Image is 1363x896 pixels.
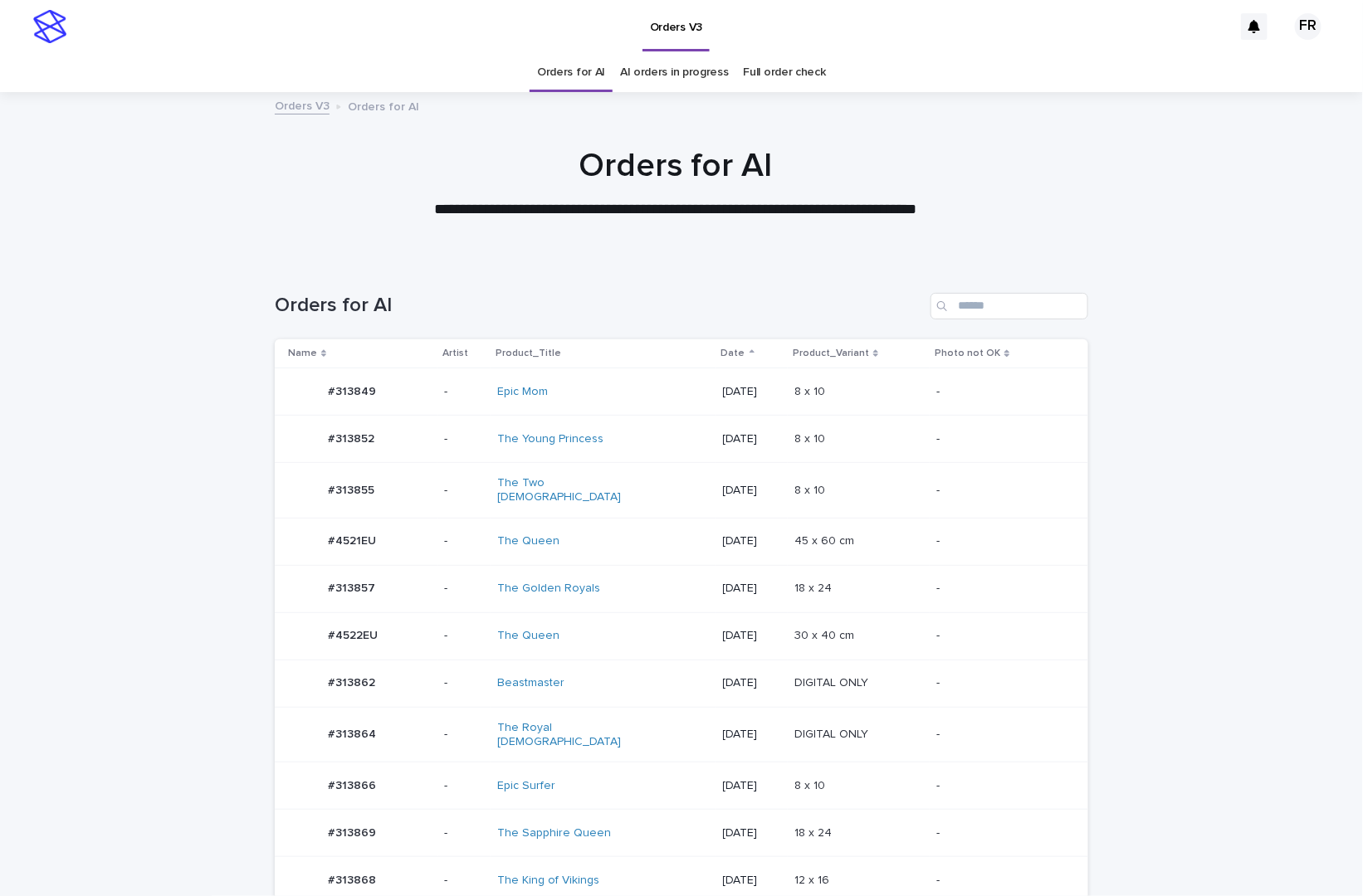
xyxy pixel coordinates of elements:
[269,146,1082,186] h1: Orders for AI
[931,293,1088,319] input: Search
[723,728,781,742] p: [DATE]
[328,870,379,888] p: #313868
[936,874,1062,888] p: -
[497,721,636,749] a: The Royal [DEMOGRAPHIC_DATA]
[793,344,869,363] p: Product_Variant
[936,534,1062,548] p: -
[537,53,605,92] a: Orders for AI
[328,626,381,643] p: #4522EU
[275,810,1088,857] tr: #313869#313869 -The Sapphire Queen [DATE]18 x 2418 x 24 -
[444,728,484,742] p: -
[935,344,1000,363] p: Photo not OK
[497,432,603,446] a: The Young Princess
[794,382,828,399] p: 8 x 10
[497,874,599,888] a: The King of Vikings
[721,344,745,363] p: Date
[744,53,826,92] a: Full order check
[723,534,781,548] p: [DATE]
[275,368,1088,416] tr: #313849#313849 -Epic Mom [DATE]8 x 108 x 10 -
[936,779,1062,793] p: -
[794,724,872,742] p: DIGITAL ONLY
[328,578,379,596] p: #313857
[328,531,379,548] p: #4521EU
[275,416,1088,463] tr: #313852#313852 -The Young Princess [DATE]8 x 108 x 10 -
[275,518,1088,565] tr: #4521EU#4521EU -The Queen [DATE]45 x 60 cm45 x 60 cm -
[496,344,561,363] p: Product_Title
[723,826,781,840] p: [DATE]
[497,534,559,548] a: The Queen
[288,344,317,363] p: Name
[936,728,1062,742] p: -
[723,582,781,596] p: [DATE]
[936,676,1062,690] p: -
[444,582,484,596] p: -
[794,578,835,596] p: 18 x 24
[444,484,484,498] p: -
[936,432,1062,446] p: -
[936,826,1062,840] p: -
[444,676,484,690] p: -
[794,531,857,548] p: 45 x 60 cm
[794,429,828,446] p: 8 x 10
[444,432,484,446] p: -
[275,660,1088,707] tr: #313862#313862 -Beastmaster [DATE]DIGITAL ONLYDIGITAL ONLY -
[275,565,1088,612] tr: #313857#313857 -The Golden Royals [DATE]18 x 2418 x 24 -
[794,870,833,888] p: 12 x 16
[936,582,1062,596] p: -
[275,95,330,114] a: Orders V3
[444,385,484,399] p: -
[275,294,924,318] h1: Orders for AI
[328,480,378,498] p: #313855
[328,673,379,690] p: #313862
[444,779,484,793] p: -
[497,826,611,840] a: The Sapphire Queen
[723,629,781,643] p: [DATE]
[620,53,729,92] a: AI orders in progress
[33,10,66,43] img: stacker-logo-s-only.png
[444,874,484,888] p: -
[275,762,1088,810] tr: #313866#313866 -Epic Surfer [DATE]8 x 108 x 10 -
[723,484,781,498] p: [DATE]
[497,476,636,504] a: The Two [DEMOGRAPHIC_DATA]
[497,779,555,793] a: Epic Surfer
[328,823,379,840] p: #313869
[936,385,1062,399] p: -
[328,382,379,399] p: #313849
[444,534,484,548] p: -
[497,582,600,596] a: The Golden Royals
[328,724,379,742] p: #313864
[723,779,781,793] p: [DATE]
[723,432,781,446] p: [DATE]
[723,874,781,888] p: [DATE]
[497,629,559,643] a: The Queen
[936,484,1062,498] p: -
[275,463,1088,519] tr: #313855#313855 -The Two [DEMOGRAPHIC_DATA] [DATE]8 x 108 x 10 -
[275,612,1088,660] tr: #4522EU#4522EU -The Queen [DATE]30 x 40 cm30 x 40 cm -
[328,429,378,446] p: #313852
[794,480,828,498] p: 8 x 10
[723,676,781,690] p: [DATE]
[794,626,857,643] p: 30 x 40 cm
[1295,13,1321,40] div: FR
[444,826,484,840] p: -
[348,96,419,114] p: Orders for AI
[444,629,484,643] p: -
[794,673,872,690] p: DIGITAL ONLY
[794,823,835,840] p: 18 x 24
[442,344,468,363] p: Artist
[328,776,379,793] p: #313866
[936,629,1062,643] p: -
[794,776,828,793] p: 8 x 10
[497,676,564,690] a: Beastmaster
[275,707,1088,762] tr: #313864#313864 -The Royal [DEMOGRAPHIC_DATA] [DATE]DIGITAL ONLYDIGITAL ONLY -
[723,385,781,399] p: [DATE]
[497,385,548,399] a: Epic Mom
